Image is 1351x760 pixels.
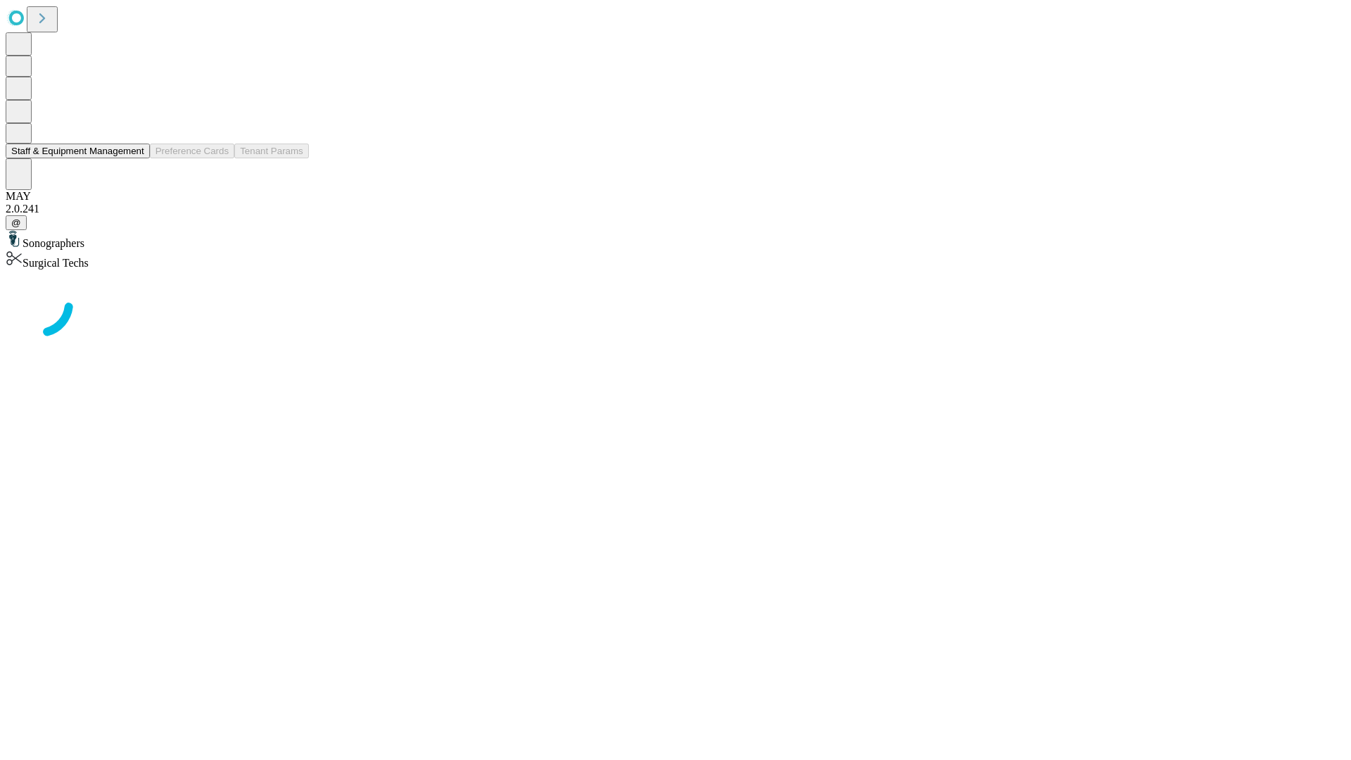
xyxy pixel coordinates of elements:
[6,144,150,158] button: Staff & Equipment Management
[6,215,27,230] button: @
[150,144,234,158] button: Preference Cards
[6,250,1345,270] div: Surgical Techs
[234,144,309,158] button: Tenant Params
[11,217,21,228] span: @
[6,203,1345,215] div: 2.0.241
[6,230,1345,250] div: Sonographers
[6,190,1345,203] div: MAY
